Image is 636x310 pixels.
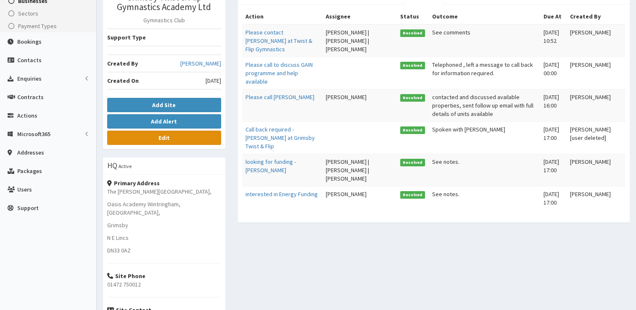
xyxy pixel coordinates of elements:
[151,118,177,125] b: Add Alert
[17,56,42,64] span: Contacts
[540,89,567,121] td: [DATE] 16:00
[540,186,567,210] td: [DATE] 17:00
[540,24,567,57] td: [DATE] 10:52
[322,9,397,24] th: Assignee
[107,280,221,289] p: 01472 750012
[428,24,540,57] td: See comments
[107,179,160,187] strong: Primary Address
[2,7,96,20] a: Sectors
[400,62,425,69] span: Resolved
[18,22,57,30] span: Payment Types
[107,246,221,255] p: DN33 0AZ
[245,158,296,174] a: looking for funding -[PERSON_NAME]
[400,126,425,134] span: Resolved
[540,121,567,154] td: [DATE] 17:00
[428,121,540,154] td: Spoken with [PERSON_NAME]
[322,186,397,210] td: [PERSON_NAME]
[540,154,567,186] td: [DATE] 17:00
[17,112,37,119] span: Actions
[119,163,132,169] small: Active
[107,162,117,169] h3: HQ
[567,89,625,121] td: [PERSON_NAME]
[107,234,221,242] p: N E Lincs
[400,159,425,166] span: Resolved
[17,38,42,45] span: Bookings
[107,34,146,41] b: Support Type
[107,114,221,129] button: Add Alert
[322,89,397,121] td: [PERSON_NAME]
[17,75,42,82] span: Enquiries
[107,131,221,145] a: Edit
[107,60,138,67] b: Created By
[180,59,221,68] a: [PERSON_NAME]
[245,190,318,198] a: interested in Energy Funding
[322,24,397,57] td: [PERSON_NAME] | [PERSON_NAME] | [PERSON_NAME]
[400,29,425,37] span: Resolved
[428,89,540,121] td: contacted and discussed available properties, sent follow up email with full details of units ava...
[245,126,315,150] a: Call back required - [PERSON_NAME] at Grimsby Twist & Flip
[18,10,38,17] span: Sectors
[206,76,221,85] span: [DATE]
[17,167,42,175] span: Packages
[428,186,540,210] td: See notes.
[107,272,145,280] strong: Site Phone
[567,154,625,186] td: [PERSON_NAME]
[17,186,32,193] span: Users
[245,93,314,101] a: Please call [PERSON_NAME]
[17,149,44,156] span: Addresses
[245,29,312,53] a: Please contact [PERSON_NAME] at Twist & Flip Gymnastics
[567,9,625,24] th: Created By
[428,154,540,186] td: See notes.
[400,191,425,199] span: Resolved
[2,20,96,32] a: Payment Types
[17,93,44,101] span: Contracts
[567,24,625,57] td: [PERSON_NAME]
[428,9,540,24] th: Outcome
[567,121,625,154] td: [PERSON_NAME] [user deleted]
[397,9,429,24] th: Status
[107,187,221,196] p: The [PERSON_NAME][GEOGRAPHIC_DATA],
[107,200,221,217] p: Oasis Academy Wintringham, [GEOGRAPHIC_DATA],
[107,16,221,24] p: Gymnastics Club
[567,57,625,89] td: [PERSON_NAME]
[107,77,139,84] b: Created On
[17,130,50,138] span: Microsoft365
[540,9,567,24] th: Due At
[540,57,567,89] td: [DATE] 00:00
[245,61,313,85] a: Please call to discuss GAIN programme and help available
[400,94,425,102] span: Resolved
[17,204,39,212] span: Support
[428,57,540,89] td: Telephoned , left a message to call back for information required.
[158,134,170,142] b: Edit
[107,221,221,229] p: Grimsby
[322,154,397,186] td: [PERSON_NAME] | [PERSON_NAME] | [PERSON_NAME]
[242,9,322,24] th: Action
[567,186,625,210] td: [PERSON_NAME]
[152,101,176,109] b: Add Site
